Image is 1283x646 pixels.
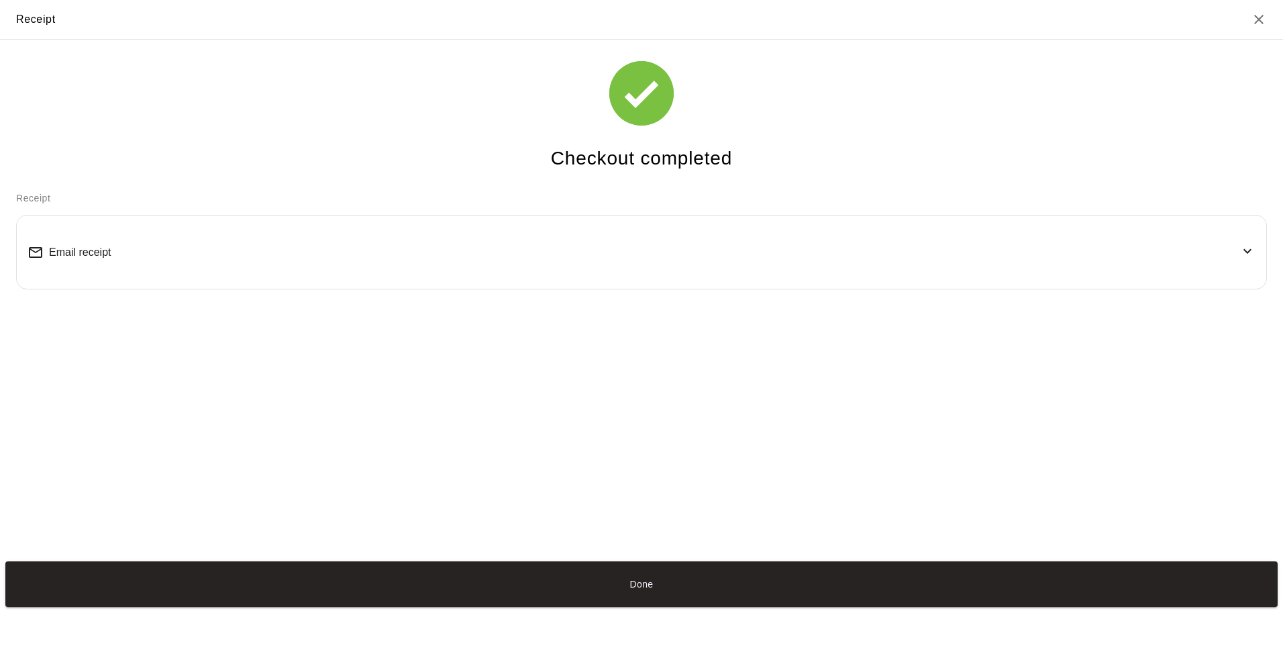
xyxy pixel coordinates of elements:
[49,246,111,259] span: Email receipt
[16,191,1267,205] p: Receipt
[5,561,1278,606] button: Done
[551,147,732,171] h4: Checkout completed
[1251,11,1267,28] button: Close
[16,11,56,28] div: Receipt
